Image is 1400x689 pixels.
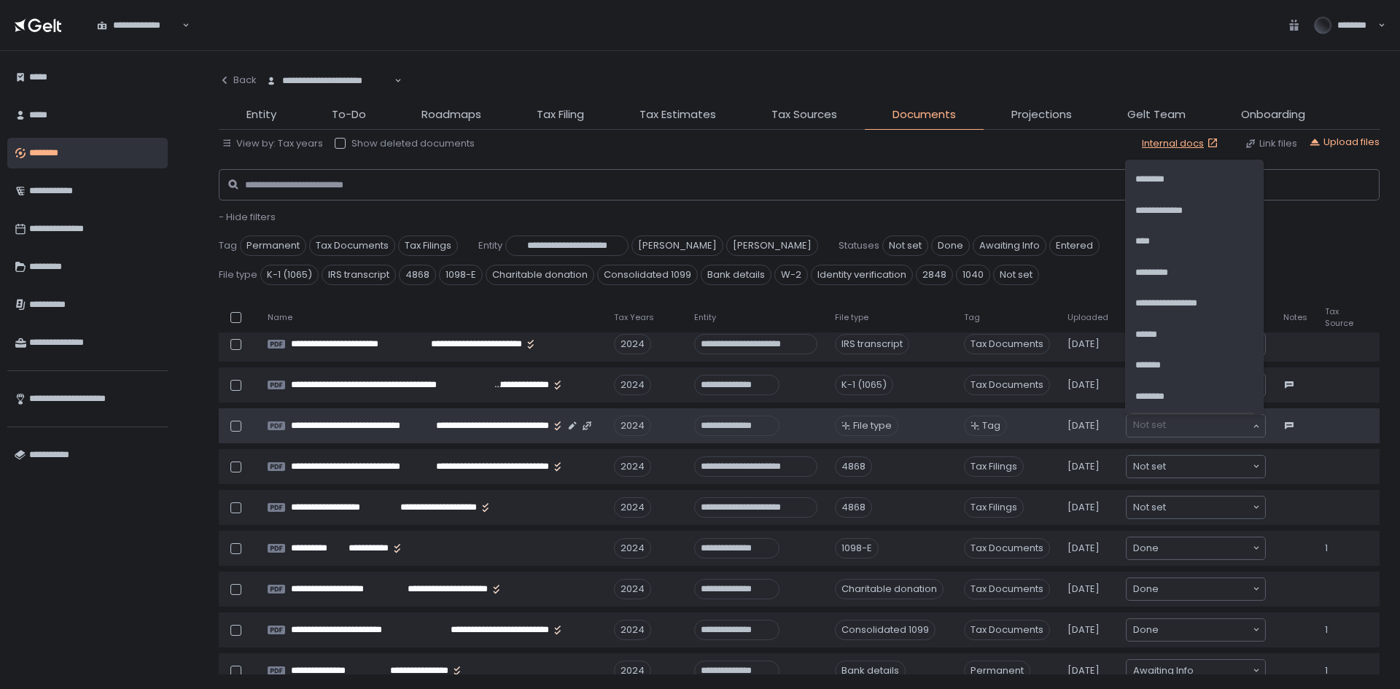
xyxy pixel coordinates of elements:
[811,265,913,285] span: Identity verification
[1166,337,1251,351] input: Search for option
[1067,338,1100,351] span: [DATE]
[392,74,393,88] input: Search for option
[309,235,395,256] span: Tax Documents
[931,235,970,256] span: Done
[835,538,879,558] div: 1098-E
[1133,663,1194,678] span: Awaiting Info
[1241,106,1305,123] span: Onboarding
[1127,333,1265,355] div: Search for option
[1067,312,1108,323] span: Uploaded
[1133,541,1159,556] span: Done
[916,265,953,285] span: 2848
[982,419,1000,432] span: Tag
[1067,460,1100,473] span: [DATE]
[1309,136,1380,149] button: Upload files
[219,211,276,224] button: - Hide filters
[892,106,956,123] span: Documents
[1126,312,1183,323] span: Review Status
[614,456,651,477] div: 2024
[1127,497,1265,518] div: Search for option
[1325,542,1328,555] span: 1
[322,265,396,285] span: IRS transcript
[964,579,1050,599] span: Tax Documents
[478,239,502,252] span: Entity
[1127,374,1265,396] div: Search for option
[1011,106,1072,123] span: Projections
[1283,312,1307,323] span: Notes
[993,265,1039,285] span: Not set
[219,66,257,95] button: Back
[421,106,481,123] span: Roadmaps
[964,312,980,323] span: Tag
[1159,623,1251,637] input: Search for option
[1133,337,1166,351] span: Not set
[1133,378,1166,392] span: Not set
[1127,578,1265,600] div: Search for option
[240,235,306,256] span: Permanent
[1245,137,1297,150] button: Link files
[1133,419,1251,433] input: Search for option
[774,265,808,285] span: W-2
[257,66,402,96] div: Search for option
[964,456,1024,477] span: Tax Filings
[964,538,1050,558] span: Tax Documents
[1133,500,1166,515] span: Not set
[398,235,458,256] span: Tax Filings
[701,265,771,285] span: Bank details
[1067,501,1100,514] span: [DATE]
[219,74,257,87] div: Back
[835,620,936,640] div: Consolidated 1099
[835,312,868,323] span: File type
[964,334,1050,354] span: Tax Documents
[614,312,654,323] span: Tax Years
[614,375,651,395] div: 2024
[180,18,181,33] input: Search for option
[1166,378,1251,392] input: Search for option
[614,416,651,436] div: 2024
[1159,582,1251,596] input: Search for option
[597,265,698,285] span: Consolidated 1099
[839,239,879,252] span: Statuses
[1127,106,1186,123] span: Gelt Team
[1325,664,1328,677] span: 1
[835,375,893,395] div: K-1 (1065)
[1142,137,1221,150] a: Internal docs
[631,235,723,256] span: [PERSON_NAME]
[639,106,716,123] span: Tax Estimates
[964,497,1024,518] span: Tax Filings
[964,661,1030,681] span: Permanent
[956,265,990,285] span: 1040
[835,579,944,599] div: Charitable donation
[964,375,1050,395] span: Tax Documents
[1159,541,1251,556] input: Search for option
[614,497,651,518] div: 2024
[219,239,237,252] span: Tag
[1166,500,1251,515] input: Search for option
[268,312,292,323] span: Name
[260,265,319,285] span: K-1 (1065)
[1067,419,1100,432] span: [DATE]
[1067,378,1100,392] span: [DATE]
[1067,542,1100,555] span: [DATE]
[882,235,928,256] span: Not set
[1133,623,1159,637] span: Done
[973,235,1046,256] span: Awaiting Info
[1127,660,1265,682] div: Search for option
[399,265,436,285] span: 4868
[246,106,276,123] span: Entity
[1133,582,1159,596] span: Done
[835,497,872,518] div: 4868
[1127,456,1265,478] div: Search for option
[1127,537,1265,559] div: Search for option
[1067,623,1100,637] span: [DATE]
[222,137,323,150] button: View by: Tax years
[1127,415,1265,437] div: Search for option
[486,265,594,285] span: Charitable donation
[835,456,872,477] div: 4868
[771,106,837,123] span: Tax Sources
[614,579,651,599] div: 2024
[1325,623,1328,637] span: 1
